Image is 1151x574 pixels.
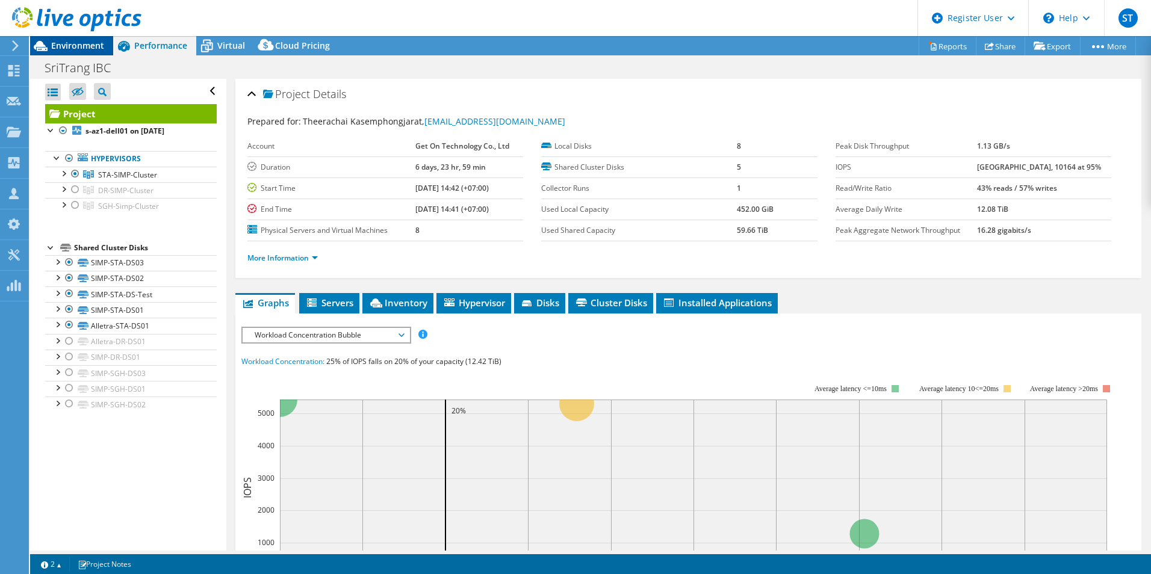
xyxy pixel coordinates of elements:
text: 5000 [258,408,275,418]
svg: \n [1043,13,1054,23]
a: Reports [919,37,976,55]
a: s-az1-dell01 on [DATE] [45,123,217,139]
label: Local Disks [541,140,737,152]
label: Physical Servers and Virtual Machines [247,224,415,236]
b: 5 [737,162,741,172]
a: SGH-Simp-Cluster [45,198,217,214]
b: 16.28 gigabits/s [977,225,1031,235]
label: Average Daily Write [836,203,977,215]
label: Account [247,140,415,152]
label: Peak Aggregate Network Throughput [836,224,977,236]
b: s-az1-dell01 on [DATE] [85,126,164,136]
a: Project [45,104,217,123]
a: SIMP-DR-DS01 [45,350,217,365]
tspan: Average latency <=10ms [814,384,887,393]
a: DR-SIMP-Cluster [45,182,217,198]
label: Prepared for: [247,116,301,127]
label: Start Time [247,182,415,194]
label: IOPS [836,161,977,173]
span: DR-SIMP-Cluster [98,185,154,196]
span: Environment [51,40,104,51]
span: Theerachai Kasemphongjarat, [303,116,565,127]
b: 12.08 TiB [977,204,1008,214]
b: 452.00 GiB [737,204,774,214]
span: Hypervisor [442,297,505,309]
a: STA-SIMP-Cluster [45,167,217,182]
span: ST [1118,8,1138,28]
span: Virtual [217,40,245,51]
span: Cloud Pricing [275,40,330,51]
a: Alletra-DR-DS01 [45,334,217,350]
h1: SriTrang IBC [39,61,129,75]
text: 20% [451,406,466,416]
a: SIMP-STA-DS02 [45,271,217,286]
b: 8 [737,141,741,151]
span: Inventory [368,297,427,309]
a: SIMP-SGH-DS01 [45,381,217,397]
span: SGH-Simp-Cluster [98,201,159,211]
label: Peak Disk Throughput [836,140,977,152]
a: Alletra-STA-DS01 [45,318,217,333]
a: SIMP-STA-DS-Test [45,286,217,302]
b: 59.66 TiB [737,225,768,235]
a: Project Notes [69,557,140,572]
b: 8 [415,225,420,235]
span: Graphs [241,297,289,309]
text: IOPS [241,477,254,498]
a: More [1080,37,1136,55]
a: SIMP-SGH-DS02 [45,397,217,412]
a: 2 [33,557,70,572]
b: [DATE] 14:42 (+07:00) [415,183,489,193]
span: STA-SIMP-Cluster [98,170,157,180]
b: [DATE] 14:41 (+07:00) [415,204,489,214]
b: 1 [737,183,741,193]
span: Workload Concentration Bubble [249,328,403,342]
a: SIMP-STA-DS01 [45,302,217,318]
a: Export [1025,37,1081,55]
a: More Information [247,253,318,263]
b: 1.13 GB/s [977,141,1010,151]
a: SIMP-SGH-DS03 [45,365,217,381]
a: Hypervisors [45,151,217,167]
span: Workload Concentration: [241,356,324,366]
a: Share [976,37,1025,55]
a: SIMP-STA-DS03 [45,255,217,271]
label: Read/Write Ratio [836,182,977,194]
text: Average latency >20ms [1030,384,1098,393]
span: Disks [520,297,559,309]
a: [EMAIL_ADDRESS][DOMAIN_NAME] [424,116,565,127]
span: Details [313,87,346,101]
text: 3000 [258,473,275,483]
span: Project [263,88,310,100]
label: End Time [247,203,415,215]
tspan: Average latency 10<=20ms [919,384,999,393]
label: Collector Runs [541,182,737,194]
span: Installed Applications [662,297,772,309]
div: Shared Cluster Disks [74,241,217,255]
label: Used Local Capacity [541,203,737,215]
b: 43% reads / 57% writes [977,183,1057,193]
text: 4000 [258,440,275,451]
span: Performance [134,40,187,51]
b: [GEOGRAPHIC_DATA], 10164 at 95% [977,162,1101,172]
label: Used Shared Capacity [541,224,737,236]
text: 1000 [258,537,275,548]
label: Duration [247,161,415,173]
text: 2000 [258,505,275,515]
label: Shared Cluster Disks [541,161,737,173]
span: Servers [305,297,353,309]
b: Get On Technology Co., Ltd [415,141,509,151]
b: 6 days, 23 hr, 59 min [415,162,486,172]
span: Cluster Disks [574,297,647,309]
span: 25% of IOPS falls on 20% of your capacity (12.42 TiB) [326,356,501,366]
